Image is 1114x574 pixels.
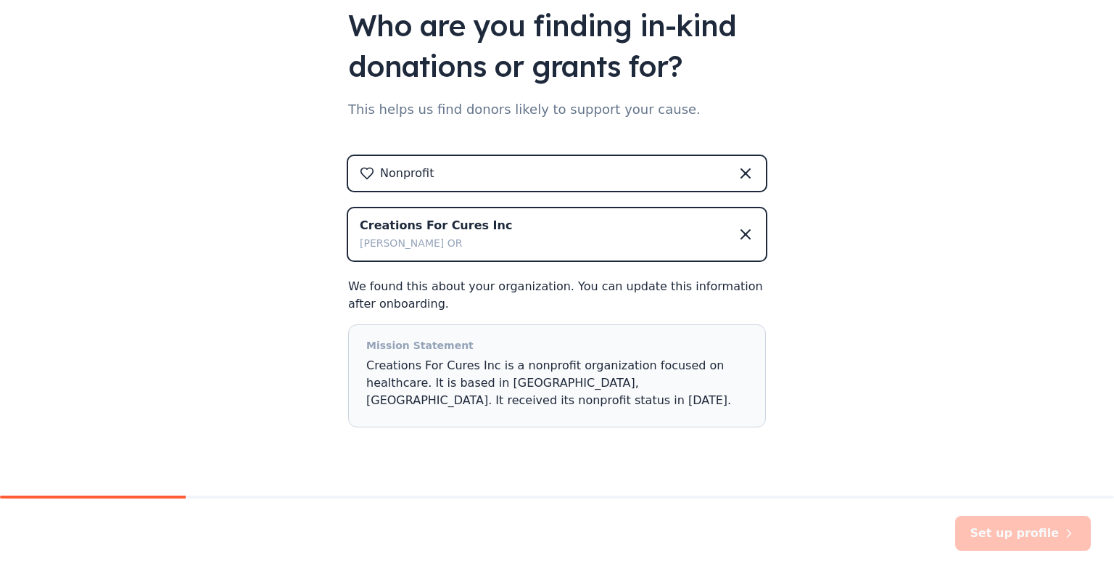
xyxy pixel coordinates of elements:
[348,5,766,86] div: Who are you finding in-kind donations or grants for?
[360,234,512,252] div: [PERSON_NAME] OR
[380,165,434,182] div: Nonprofit
[348,98,766,121] div: This helps us find donors likely to support your cause.
[366,337,748,357] div: Mission Statement
[366,337,748,415] div: Creations For Cures Inc is a nonprofit organization focused on healthcare. It is based in [GEOGRA...
[360,217,512,234] div: Creations For Cures Inc
[348,278,766,427] div: We found this about your organization. You can update this information after onboarding.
